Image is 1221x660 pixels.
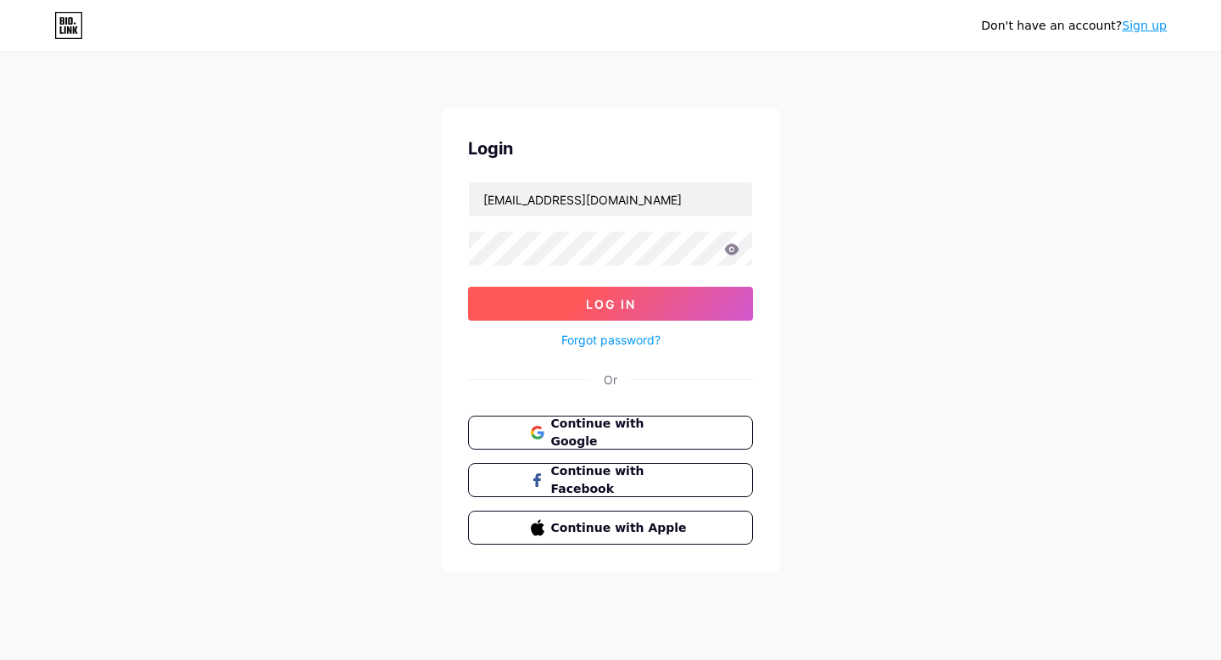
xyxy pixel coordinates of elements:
[586,297,636,311] span: Log In
[561,331,661,349] a: Forgot password?
[468,511,753,545] button: Continue with Apple
[468,287,753,321] button: Log In
[468,416,753,450] button: Continue with Google
[468,463,753,497] button: Continue with Facebook
[604,371,617,389] div: Or
[469,182,752,216] input: Username
[551,415,691,450] span: Continue with Google
[1122,19,1167,32] a: Sign up
[551,519,691,537] span: Continue with Apple
[468,136,753,161] div: Login
[981,17,1167,35] div: Don't have an account?
[551,462,691,498] span: Continue with Facebook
